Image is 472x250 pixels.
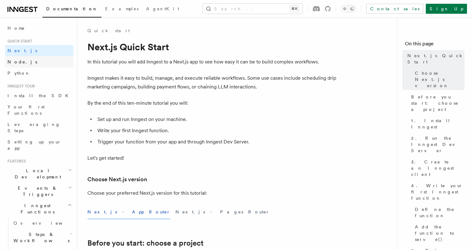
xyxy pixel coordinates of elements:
[87,27,130,34] a: Quick start
[11,229,73,246] button: Steps & Workflows
[409,132,465,156] a: 2. Run the Inngest Dev Server
[87,99,337,107] p: By the end of this ten-minute tutorial you will:
[7,93,72,98] span: Install the SDK
[411,94,465,112] span: Before you start: choose a project
[5,67,73,79] a: Python
[96,115,337,124] li: Set up and run Inngest on your machine.
[11,217,73,229] a: Overview
[366,4,423,14] a: Contact sales
[7,59,37,64] span: Node.js
[411,117,465,130] span: 1. Install Inngest
[87,57,337,66] p: In this tutorial you will add Inngest to a Next.js app to see how easy it can be to build complex...
[5,200,73,217] button: Inngest Functions
[146,6,179,11] span: AgentKit
[11,231,70,244] span: Steps & Workflows
[5,22,73,34] a: Home
[412,221,465,245] a: Add the function to serve()
[42,2,101,17] a: Documentation
[5,90,73,101] a: Install the SDK
[5,202,67,215] span: Inngest Functions
[96,137,337,146] li: Trigger your function from your app and through Inngest Dev Server.
[7,71,30,76] span: Python
[5,136,73,154] a: Setting up your app
[415,206,465,219] span: Define the function
[412,67,465,91] a: Choose Next.js version
[87,41,337,52] h1: Next.js Quick Start
[5,159,26,164] span: Features
[7,48,37,53] span: Next.js
[5,182,73,200] button: Events & Triggers
[409,115,465,132] a: 1. Install Inngest
[415,70,465,89] span: Choose Next.js version
[5,185,68,197] span: Events & Triggers
[142,2,183,17] a: AgentKit
[409,91,465,115] a: Before you start: choose a project
[7,122,60,133] span: Leveraging Steps
[415,224,465,242] span: Add the function to serve()
[7,25,25,31] span: Home
[5,45,73,56] a: Next.js
[7,104,45,116] span: Your first Functions
[5,165,73,182] button: Local Development
[87,74,337,91] p: Inngest makes it easy to build, manage, and execute reliable workflows. Some use cases include sc...
[105,6,139,11] span: Examples
[405,40,465,50] h4: On this page
[411,135,465,154] span: 2. Run the Inngest Dev Server
[96,126,337,135] li: Write your first Inngest function.
[5,119,73,136] a: Leveraging Steps
[87,205,170,219] button: Next.js - App Router
[175,205,270,219] button: Next.js - Pages Router
[426,4,467,14] a: Sign Up
[87,154,337,162] p: Let's get started!
[87,175,147,184] a: Choose Next.js version
[409,156,465,180] a: 3. Create an Inngest client
[203,4,302,14] button: Search...⌘K
[5,84,35,89] span: Inngest tour
[409,180,465,204] a: 4. Write your first Inngest function
[411,159,465,177] span: 3. Create an Inngest client
[405,50,465,67] a: Next.js Quick Start
[13,221,78,226] span: Overview
[5,39,32,44] span: Quick start
[290,6,299,12] kbd: ⌘K
[7,139,61,151] span: Setting up your app
[411,182,465,201] span: 4. Write your first Inngest function
[87,239,204,247] a: Before you start: choose a project
[5,101,73,119] a: Your first Functions
[341,5,356,12] button: Toggle dark mode
[5,167,68,180] span: Local Development
[101,2,142,17] a: Examples
[46,6,98,11] span: Documentation
[87,189,337,197] p: Choose your preferred Next.js version for this tutorial:
[5,56,73,67] a: Node.js
[412,204,465,221] a: Define the function
[407,52,465,65] span: Next.js Quick Start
